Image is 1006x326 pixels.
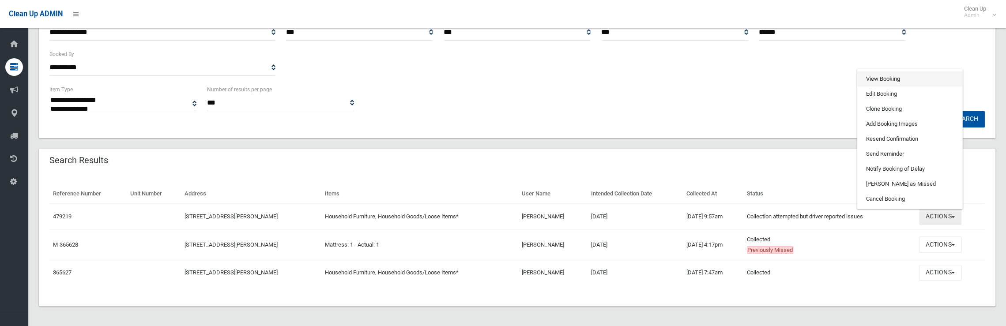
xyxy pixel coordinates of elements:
[49,184,127,204] th: Reference Number
[857,101,962,116] a: Clone Booking
[857,86,962,101] a: Edit Booking
[53,269,72,276] a: 365627
[857,161,962,176] a: Notify Booking of Delay
[919,209,961,225] button: Actions
[588,184,683,204] th: Intended Collection Date
[743,229,916,260] td: Collected
[743,184,916,204] th: Status
[181,184,321,204] th: Address
[919,236,961,253] button: Actions
[53,213,72,220] a: 479219
[960,5,995,19] span: Clean Up
[683,229,743,260] td: [DATE] 4:17pm
[518,204,588,229] td: [PERSON_NAME]
[518,184,588,204] th: User Name
[321,229,518,260] td: Mattress: 1 - Actual: 1
[49,85,73,94] label: Item Type
[127,184,181,204] th: Unit Number
[321,204,518,229] td: Household Furniture, Household Goods/Loose Items*
[588,204,683,229] td: [DATE]
[857,146,962,161] a: Send Reminder
[683,184,743,204] th: Collected At
[518,229,588,260] td: [PERSON_NAME]
[964,12,986,19] small: Admin
[185,241,278,248] a: [STREET_ADDRESS][PERSON_NAME]
[743,204,916,229] td: Collection attempted but driver reported issues
[857,71,962,86] a: View Booking
[185,213,278,220] a: [STREET_ADDRESS][PERSON_NAME]
[518,260,588,285] td: [PERSON_NAME]
[53,241,78,248] a: M-365628
[857,131,962,146] a: Resend Confirmation
[588,260,683,285] td: [DATE]
[683,204,743,229] td: [DATE] 9:57am
[39,152,119,169] header: Search Results
[747,246,793,254] span: Previously Missed
[919,265,961,281] button: Actions
[743,260,916,285] td: Collected
[857,116,962,131] a: Add Booking Images
[857,176,962,191] a: [PERSON_NAME] as Missed
[683,260,743,285] td: [DATE] 7:47am
[588,229,683,260] td: [DATE]
[321,184,518,204] th: Items
[49,49,74,59] label: Booked By
[9,10,63,18] span: Clean Up ADMIN
[857,191,962,206] a: Cancel Booking
[948,111,985,127] button: Search
[185,269,278,276] a: [STREET_ADDRESS][PERSON_NAME]
[321,260,518,285] td: Household Furniture, Household Goods/Loose Items*
[207,85,272,94] label: Number of results per page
